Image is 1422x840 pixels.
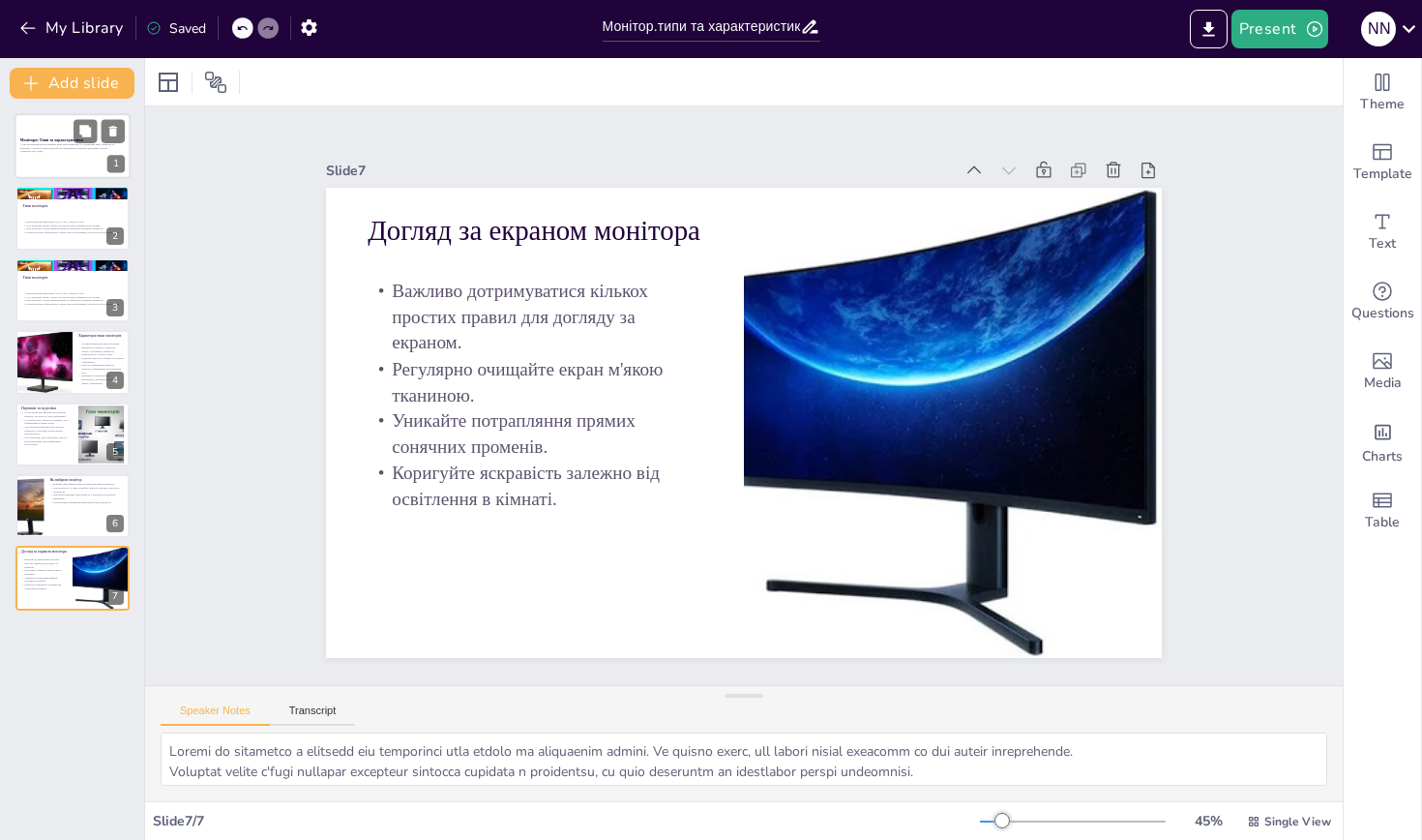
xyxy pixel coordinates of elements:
[74,119,97,142] button: Duplicate Slide
[1344,476,1421,546] div: Add a table
[78,333,124,339] p: Характеристики моніторів
[1264,814,1331,829] span: Single View
[1365,512,1400,533] span: Table
[78,375,124,385] p: Яскравість і контрастність визначають, як яскраво і чітко ви бачите зображення.
[603,13,800,41] input: Insert title
[21,584,67,590] p: Коригуйте яскравість залежно від освітлення в кімнаті.
[1344,197,1421,267] div: Add text boxes
[22,224,125,227] p: LCD монітори легші і тонші, але можуть мати обмежені кути огляду.
[49,483,124,487] p: Важливо враховувати ваші потреби при виборі монітора.
[22,275,125,281] p: Типи моніторів
[15,330,130,394] div: https://cdn.sendsteps.com/images/slides/2025_15_09_07_15-kj4HS96twsVl9qVV.jpegХарактеристики моні...
[1351,303,1414,324] span: Questions
[1344,128,1421,197] div: Add ready made slides
[20,137,83,141] strong: Монітори: Типи та характеристики
[15,403,130,466] div: https://cdn.sendsteps.com/images/slides/2025_15_09_07_15-P6PUYzFNjyVP34Gl.jpegПереваги та недолік...
[368,211,702,250] p: Догляд за екраном монітора
[15,13,132,44] button: My Library
[1353,164,1412,185] span: Template
[21,550,67,555] p: Догляд за екраном монітора
[1344,58,1421,128] div: Change the overall theme
[1190,10,1228,48] button: Export to PowerPoint
[20,142,125,149] p: У цій презентації ми розглянемо різні типи моніторів, їх характеристики, переваги та недоліки, а ...
[161,705,270,726] button: Speaker Notes
[1344,267,1421,337] div: Get real-time input from your audience
[106,372,124,389] div: 4
[106,443,124,461] div: 5
[22,226,125,230] p: LED монітори є енергозберігаючими та забезпечують кращу яскравість.
[49,486,124,493] p: Для [PERSON_NAME] потрібен монітор з високою частотою оновлення.
[21,425,73,435] p: LED монітори забезпечують хорошу яскравість, але можуть мати меншу контрастність.
[15,113,131,179] div: Монітори: Типи та характеристикиУ цій презентації ми розглянемо різні типи моніторів, їх характер...
[270,705,356,726] button: Transcript
[49,494,124,500] p: Для роботи важливо мати монітор з хорошою кольоровою передачею.
[22,230,125,234] p: OLED монітори забезпечують чудову якість зображення, але можуть бути дорожчими.
[368,356,702,408] p: Регулярно очищайте екран м'якою тканиною.
[106,587,124,605] div: 7
[106,299,124,316] div: 3
[22,291,125,295] p: Типи моніторів включають LCD, LED, OLED та CRT.
[1362,446,1403,467] span: Charts
[102,119,125,142] button: Delete Slide
[21,405,73,411] p: Переваги та недоліки
[1364,373,1402,394] span: Media
[78,364,124,375] p: Частота оновлення впливає на плавність зображення при швидкому русі.
[22,295,125,299] p: LCD монітори легші і тонші, але можуть мати обмежені кути огляду.
[161,733,1327,786] textarea: Loremi do sitametco a elitsedd eiu temporinci utla etdolo ma aliquaenim admini. Ve quisno exerc, ...
[1231,10,1328,48] button: Present
[15,546,130,610] div: https://cdn.sendsteps.com/images/logo/sendsteps_logo_white.pnghttps://cdn.sendsteps.com/images/lo...
[15,186,130,250] div: https://cdn.sendsteps.com/images/slides/2025_15_09_07_15-Ny7pODIhwa173w-8.jpegТипи моніторівТипи ...
[49,500,124,504] p: Для перегляду фільмів великий екран буде перевагою.
[78,357,124,364] p: Роздільна здатність впливає на чіткість зображення.
[15,258,130,322] div: https://cdn.sendsteps.com/images/slides/2025_15_09_07_15-Ny7pODIhwa173w-8.jpegТипи моніторівТипи ...
[21,569,67,576] p: Регулярно очищайте екран м'якою тканиною.
[1344,406,1421,476] div: Add charts and graphs
[204,71,227,94] span: Position
[21,410,73,417] p: OLED монітори забезпечують яскраві кольори, але можуть бути дорожчими.
[22,299,125,303] p: LED монітори є енергозберігаючими та забезпечують кращу яскравість.
[106,515,124,532] div: 6
[1361,12,1396,46] div: n n
[153,67,184,98] div: Layout
[107,156,125,173] div: 1
[1344,337,1421,406] div: Add images, graphics, shapes or video
[78,343,124,357] p: Основні характеристики моніторів включають роздільну здатність, частоту оновлення, яскравість, ко...
[10,68,134,99] button: Add slide
[368,408,702,461] p: Уникайте потрапляння прямих сонячних променів.
[21,558,67,569] p: Важливо дотримуватися кількох простих правил для догляду за екраном.
[146,19,206,38] div: Saved
[368,278,702,356] p: Важливо дотримуватися кількох простих правил для догляду за екраном.
[15,474,130,538] div: https://cdn.sendsteps.com/images/slides/2025_15_09_07_15-sqXuzlO8MMfqqt6l.pngЯк вибрати моніторВа...
[20,150,125,154] p: Generated with [URL]
[153,812,980,830] div: Slide 7 / 7
[1369,233,1396,255] span: Text
[21,418,73,425] p: LCD монітори є більш доступними, але з обмеженими кутами огляду.
[49,477,124,483] p: Як вибрати монітор
[368,460,702,512] p: Коригуйте яскравість залежно від освітлення в кімнаті.
[326,162,953,180] div: Slide 7
[21,435,73,446] p: CRT монітори, хоча й застарілі, можуть бути корисними для специфічних застосувань.
[22,220,125,224] p: Типи моніторів включають LCD, LED, OLED та CRT.
[1185,812,1231,830] div: 45 %
[106,227,124,245] div: 2
[22,202,125,208] p: Типи моніторів
[21,576,67,583] p: Уникайте потрапляння прямих сонячних променів.
[1360,94,1405,115] span: Theme
[1361,10,1396,48] button: n n
[22,302,125,306] p: OLED монітори забезпечують чудову якість зображення, але можуть бути дорожчими.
